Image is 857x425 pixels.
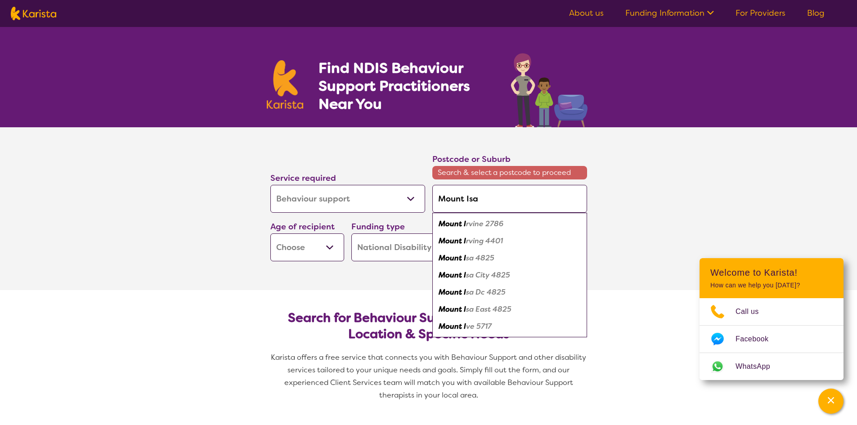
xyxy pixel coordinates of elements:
[508,49,591,127] img: behaviour-support
[700,258,844,380] div: Channel Menu
[319,59,493,113] h1: Find NDIS Behaviour Support Practitioners Near You
[278,310,580,342] h2: Search for Behaviour Support Practitioners by Location & Specific Needs
[437,301,583,318] div: Mount Isa East 4825
[270,173,336,183] label: Service required
[267,60,304,109] img: Karista logo
[807,8,825,18] a: Blog
[466,253,494,263] em: sa 4825
[439,322,466,331] em: Mount I
[437,267,583,284] div: Mount Isa City 4825
[466,322,492,331] em: ve 5717
[439,236,466,246] em: Mount I
[710,282,833,289] p: How can we help you [DATE]?
[700,298,844,380] ul: Choose channel
[569,8,604,18] a: About us
[700,353,844,380] a: Web link opens in a new tab.
[439,219,466,228] em: Mount I
[736,305,770,318] span: Call us
[439,270,466,280] em: Mount I
[439,304,466,314] em: Mount I
[432,185,587,213] input: Type
[466,236,503,246] em: rving 4401
[439,253,466,263] em: Mount I
[437,233,583,250] div: Mount Irving 4401
[437,215,583,233] div: Mount Irvine 2786
[270,221,335,232] label: Age of recipient
[466,304,512,314] em: sa East 4825
[736,8,785,18] a: For Providers
[351,221,405,232] label: Funding type
[710,267,833,278] h2: Welcome to Karista!
[736,360,781,373] span: WhatsApp
[437,284,583,301] div: Mount Isa Dc 4825
[437,250,583,267] div: Mount Isa 4825
[625,8,714,18] a: Funding Information
[11,7,56,20] img: Karista logo
[432,166,587,179] span: Search & select a postcode to proceed
[439,287,466,297] em: Mount I
[267,351,591,402] p: Karista offers a free service that connects you with Behaviour Support and other disability servi...
[736,332,779,346] span: Facebook
[466,287,506,297] em: sa Dc 4825
[466,270,510,280] em: sa City 4825
[432,154,511,165] label: Postcode or Suburb
[818,389,844,414] button: Channel Menu
[437,318,583,335] div: Mount Ive 5717
[466,219,503,228] em: rvine 2786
